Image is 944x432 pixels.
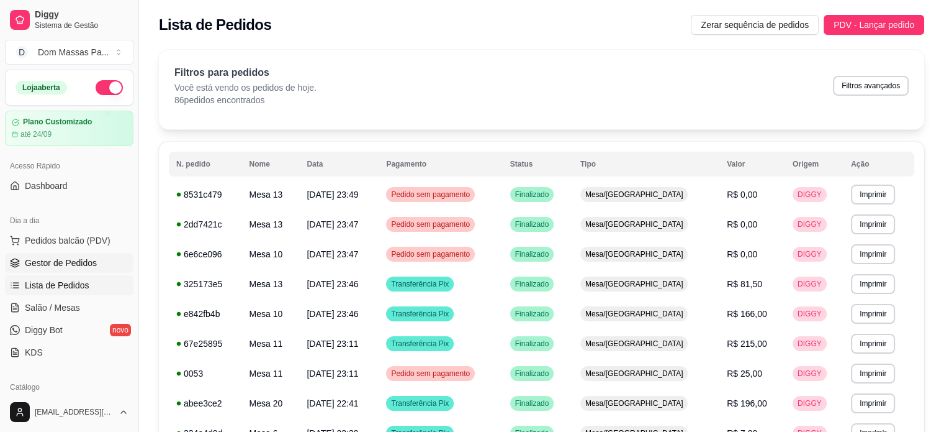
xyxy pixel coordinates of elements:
[176,188,235,201] div: 8531c479
[691,15,819,35] button: Zerar sequência de pedidos
[176,218,235,231] div: 2dd7421c
[242,209,300,239] td: Mesa 13
[727,249,757,259] span: R$ 0,00
[701,18,809,32] span: Zerar sequência de pedidos
[176,397,235,410] div: abee3ce2
[851,304,895,324] button: Imprimir
[25,234,110,247] span: Pedidos balcão (PDV)
[174,81,317,94] p: Você está vendo os pedidos de hoje.
[513,219,552,229] span: Finalizado
[389,219,472,229] span: Pedido sem pagamento
[307,369,358,379] span: [DATE] 23:11
[35,9,128,21] span: Diggy
[851,214,895,234] button: Imprimir
[851,334,895,354] button: Imprimir
[727,190,757,200] span: R$ 0,00
[851,364,895,384] button: Imprimir
[307,279,358,289] span: [DATE] 23:46
[307,190,358,200] span: [DATE] 23:49
[25,324,63,336] span: Diggy Bot
[299,152,379,177] th: Data
[795,190,824,200] span: DIGGY
[176,338,235,350] div: 67e25895
[851,185,895,205] button: Imprimir
[795,339,824,349] span: DIGGY
[583,190,686,200] span: Mesa/[GEOGRAPHIC_DATA]
[174,65,317,80] p: Filtros para pedidos
[513,398,552,408] span: Finalizado
[727,279,762,289] span: R$ 81,50
[727,339,767,349] span: R$ 215,00
[513,309,552,319] span: Finalizado
[176,367,235,380] div: 0053
[795,279,824,289] span: DIGGY
[513,249,552,259] span: Finalizado
[583,339,686,349] span: Mesa/[GEOGRAPHIC_DATA]
[5,111,133,146] a: Plano Customizadoaté 24/09
[851,274,895,294] button: Imprimir
[35,407,114,417] span: [EMAIL_ADDRESS][DOMAIN_NAME]
[583,249,686,259] span: Mesa/[GEOGRAPHIC_DATA]
[96,80,123,95] button: Alterar Status
[583,369,686,379] span: Mesa/[GEOGRAPHIC_DATA]
[834,18,914,32] span: PDV - Lançar pedido
[785,152,843,177] th: Origem
[5,253,133,273] a: Gestor de Pedidos
[38,46,109,58] div: Dom Massas Pa ...
[5,342,133,362] a: KDS
[25,257,97,269] span: Gestor de Pedidos
[307,309,358,319] span: [DATE] 23:46
[25,279,89,292] span: Lista de Pedidos
[16,81,67,94] div: Loja aberta
[5,320,133,340] a: Diggy Botnovo
[176,308,235,320] div: e842fb4b
[5,40,133,65] button: Select a team
[5,176,133,196] a: Dashboard
[795,398,824,408] span: DIGGY
[5,156,133,176] div: Acesso Rápido
[795,249,824,259] span: DIGGY
[176,248,235,260] div: 6e6ce096
[20,129,52,139] article: até 24/09
[851,244,895,264] button: Imprimir
[5,5,133,35] a: DiggySistema de Gestão
[307,339,358,349] span: [DATE] 23:11
[583,398,686,408] span: Mesa/[GEOGRAPHIC_DATA]
[513,369,552,379] span: Finalizado
[307,398,358,408] span: [DATE] 22:41
[719,152,785,177] th: Valor
[583,279,686,289] span: Mesa/[GEOGRAPHIC_DATA]
[389,279,451,289] span: Transferência Pix
[16,46,28,58] span: D
[513,190,552,200] span: Finalizado
[242,359,300,388] td: Mesa 11
[843,152,914,177] th: Ação
[824,15,924,35] button: PDV - Lançar pedido
[5,298,133,318] a: Salão / Mesas
[389,249,472,259] span: Pedido sem pagamento
[583,309,686,319] span: Mesa/[GEOGRAPHIC_DATA]
[242,152,300,177] th: Nome
[379,152,502,177] th: Pagamento
[25,180,68,192] span: Dashboard
[389,309,451,319] span: Transferência Pix
[389,369,472,379] span: Pedido sem pagamento
[573,152,719,177] th: Tipo
[25,301,80,314] span: Salão / Mesas
[25,346,43,359] span: KDS
[727,219,757,229] span: R$ 0,00
[389,339,451,349] span: Transferência Pix
[513,339,552,349] span: Finalizado
[307,249,358,259] span: [DATE] 23:47
[727,369,762,379] span: R$ 25,00
[503,152,573,177] th: Status
[242,269,300,299] td: Mesa 13
[307,219,358,229] span: [DATE] 23:47
[5,377,133,397] div: Catálogo
[513,279,552,289] span: Finalizado
[174,94,317,106] p: 86 pedidos encontrados
[242,239,300,269] td: Mesa 10
[795,369,824,379] span: DIGGY
[242,329,300,359] td: Mesa 11
[5,275,133,295] a: Lista de Pedidos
